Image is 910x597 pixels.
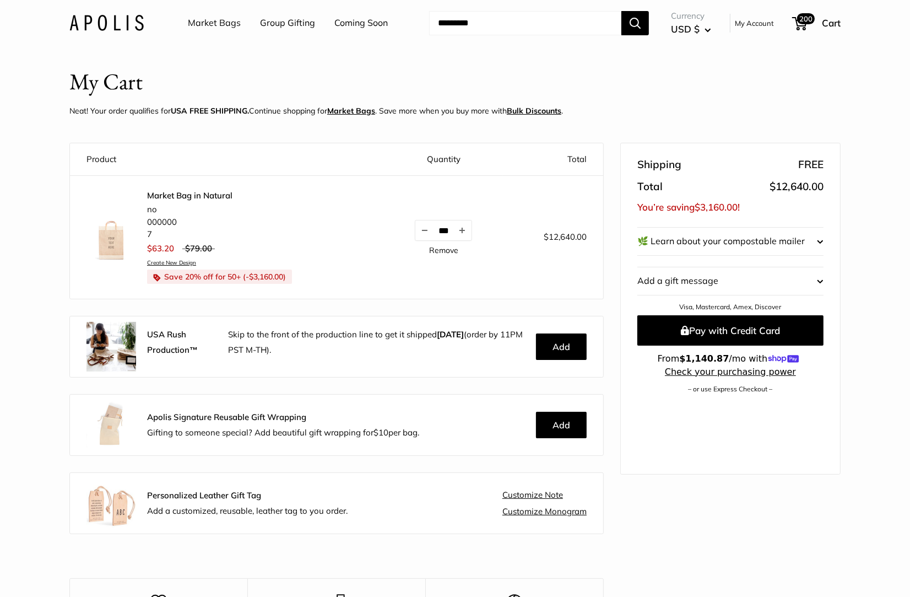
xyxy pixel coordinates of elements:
a: Coming Soon [334,15,388,31]
strong: Personalized Leather Gift Tag [147,490,261,501]
input: Search... [429,11,621,35]
button: Search [621,11,649,35]
span: $12,640.00 [544,232,587,242]
a: Customize Monogram [502,507,587,517]
span: Add a customized, reusable, leather tag to you order. [147,505,348,516]
span: FREE [798,155,824,175]
span: USD $ [671,23,700,35]
a: Create New Design [147,259,292,266]
span: $12,640.00 [770,180,824,193]
span: Currency [671,8,711,24]
button: Add [536,334,587,360]
span: You’re saving ! [637,201,740,213]
span: $3,160.00 [249,272,283,282]
span: 200 [797,13,815,24]
button: 🌿 Learn about your compostable mailer [637,228,824,255]
li: 000000 [147,216,292,229]
th: Product [70,143,384,176]
a: Customize Note [502,490,563,500]
strong: USA Rush Production™ [147,329,198,355]
strong: Apolis Signature Reusable Gift Wrapping [147,412,306,422]
a: – or use Express Checkout – [689,385,773,393]
strong: USA FREE SHIPPING. [171,106,249,116]
button: USD $ [671,20,711,38]
b: [DATE] [437,329,464,340]
li: no [147,203,292,216]
a: Market Bag in Natural [147,190,292,201]
input: Quantity [434,226,453,235]
span: $63.20 [147,243,174,254]
a: My Account [735,17,774,30]
span: Gifting to someone special? Add beautiful gift wrapping for per bag. [147,427,419,438]
img: rush.jpg [86,322,136,372]
button: Decrease quantity by 1 [415,220,434,240]
iframe: PayPal-paypal [637,412,824,435]
th: Quantity [384,143,503,176]
a: Market Bags [327,106,375,116]
span: Shipping [637,155,681,175]
u: Bulk Discounts [507,106,561,116]
span: Cart [822,17,841,29]
a: Remove [429,246,458,254]
th: Total [503,143,603,176]
button: Add [536,412,587,438]
img: Apolis_Leather-Gift-Tag_Group_180x.jpg [86,478,136,528]
h1: My Cart [69,66,143,98]
span: $10 [373,427,388,438]
span: $3,160.00 [695,201,738,213]
button: Pay with Credit Card [637,315,824,346]
a: 200 Cart [793,14,841,32]
a: Visa, Mastercard, Amex, Discover [680,303,782,311]
button: Increase quantity by 1 [453,220,472,240]
img: Apolis_GiftWrapping_5_90x_2x.jpg [86,400,136,450]
button: Add a gift message [637,267,824,295]
span: Total [637,177,663,197]
a: Group Gifting [260,15,315,31]
p: Skip to the front of the production line to get it shipped (order by 11PM PST M-TH). [228,327,528,358]
a: Market Bags [188,15,241,31]
p: Neat! Your order qualifies for Continue shopping for . Save more when you buy more with . [69,104,563,118]
span: $79.00 [185,243,212,254]
li: Save 20% off for 50+ (- ) [147,270,292,284]
img: Apolis [69,15,144,31]
li: 7 [147,228,292,241]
